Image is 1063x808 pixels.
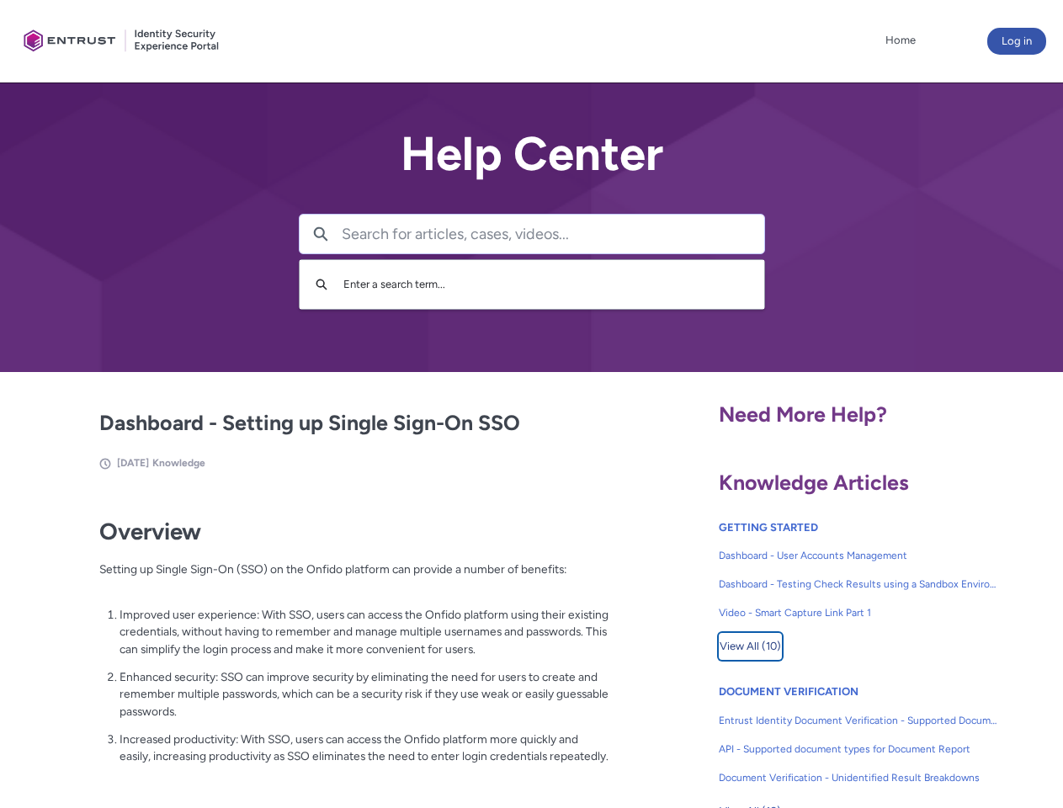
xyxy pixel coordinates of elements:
a: Document Verification - Unidentified Result Breakdowns [719,763,998,792]
h2: Dashboard - Setting up Single Sign-On SSO [99,407,609,439]
a: DOCUMENT VERIFICATION [719,685,858,698]
a: GETTING STARTED [719,521,818,534]
a: Entrust Identity Document Verification - Supported Document type and size [719,706,998,735]
a: Video - Smart Capture Link Part 1 [719,598,998,627]
p: Enhanced security: SSO can improve security by eliminating the need for users to create and remem... [120,668,609,720]
span: Document Verification - Unidentified Result Breakdowns [719,770,998,785]
p: Setting up Single Sign-On (SSO) on the Onfido platform can provide a number of benefits: [99,561,609,595]
a: Dashboard - User Accounts Management [719,541,998,570]
strong: Overview [99,518,201,545]
li: Knowledge [152,455,205,470]
span: Need More Help? [719,401,887,427]
h2: Help Center [299,128,765,180]
span: API - Supported document types for Document Report [719,742,998,757]
a: API - Supported document types for Document Report [719,735,998,763]
span: Enter a search term... [343,278,445,290]
span: Knowledge Articles [719,470,909,495]
button: Log in [987,28,1046,55]
button: Search [300,215,342,253]
span: [DATE] [117,457,149,469]
input: Search for articles, cases, videos... [342,215,764,253]
span: Video - Smart Capture Link Part 1 [719,605,998,620]
p: Increased productivity: With SSO, users can access the Onfido platform more quickly and easily, i... [120,731,609,765]
button: Search [308,268,335,300]
button: View All (10) [719,633,782,660]
span: Entrust Identity Document Verification - Supported Document type and size [719,713,998,728]
span: Dashboard - User Accounts Management [719,548,998,563]
span: Dashboard - Testing Check Results using a Sandbox Environment [719,577,998,592]
p: Improved user experience: With SSO, users can access the Onfido platform using their existing cre... [120,606,609,658]
a: Home [881,28,920,53]
span: View All (10) [720,634,781,659]
a: Dashboard - Testing Check Results using a Sandbox Environment [719,570,998,598]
